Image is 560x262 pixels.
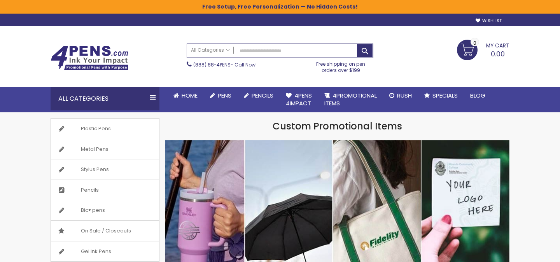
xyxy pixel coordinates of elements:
a: (888) 88-4PENS [193,61,231,68]
span: Pencils [73,180,107,200]
span: On Sale / Closeouts [73,221,139,241]
span: Specials [432,91,458,100]
a: Stylus Pens [51,159,159,180]
span: Pens [218,91,231,100]
a: Gel Ink Pens [51,241,159,262]
span: Rush [397,91,412,100]
span: Blog [470,91,485,100]
span: Gel Ink Pens [73,241,119,262]
a: Pens [204,87,238,104]
a: Wishlist [476,18,502,24]
a: Home [167,87,204,104]
span: Bic® pens [73,200,113,220]
a: Specials [418,87,464,104]
a: Plastic Pens [51,119,159,139]
a: Blog [464,87,492,104]
span: Metal Pens [73,139,116,159]
a: 4PROMOTIONALITEMS [318,87,383,112]
span: Pencils [252,91,273,100]
span: - Call Now! [193,61,257,68]
span: Home [182,91,198,100]
a: 0.00 0 [457,40,509,59]
a: All Categories [187,44,234,57]
span: 4Pens 4impact [286,91,312,107]
a: Pencils [238,87,280,104]
span: Stylus Pens [73,159,117,180]
span: 0 [473,39,476,47]
div: Free shipping on pen orders over $199 [308,58,374,73]
a: Pencils [51,180,159,200]
a: Rush [383,87,418,104]
span: All Categories [191,47,230,53]
span: Plastic Pens [73,119,119,139]
div: All Categories [51,87,159,110]
img: 4Pens Custom Pens and Promotional Products [51,45,128,70]
a: Metal Pens [51,139,159,159]
span: 4PROMOTIONAL ITEMS [324,91,377,107]
a: On Sale / Closeouts [51,221,159,241]
h1: Custom Promotional Items [165,120,509,133]
a: 4Pens4impact [280,87,318,112]
a: Bic® pens [51,200,159,220]
span: 0.00 [491,49,505,59]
